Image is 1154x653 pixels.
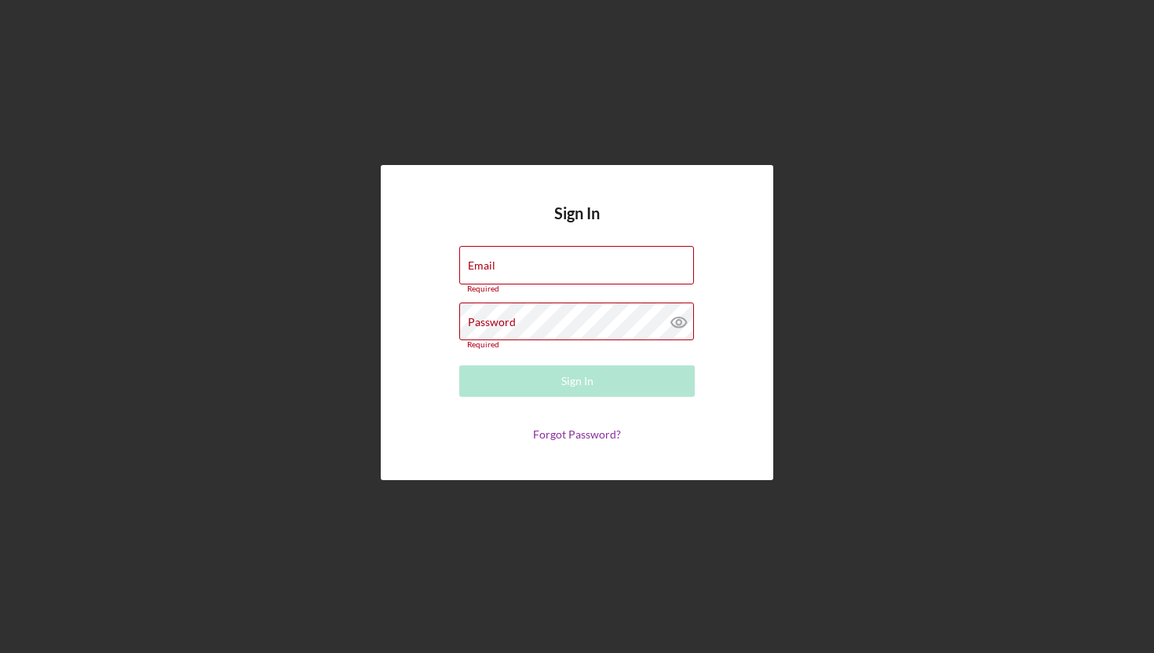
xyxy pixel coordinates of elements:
[561,365,593,397] div: Sign In
[554,204,600,246] h4: Sign In
[468,316,516,328] label: Password
[459,284,695,294] div: Required
[459,365,695,397] button: Sign In
[533,427,621,441] a: Forgot Password?
[468,259,495,272] label: Email
[459,340,695,350] div: Required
